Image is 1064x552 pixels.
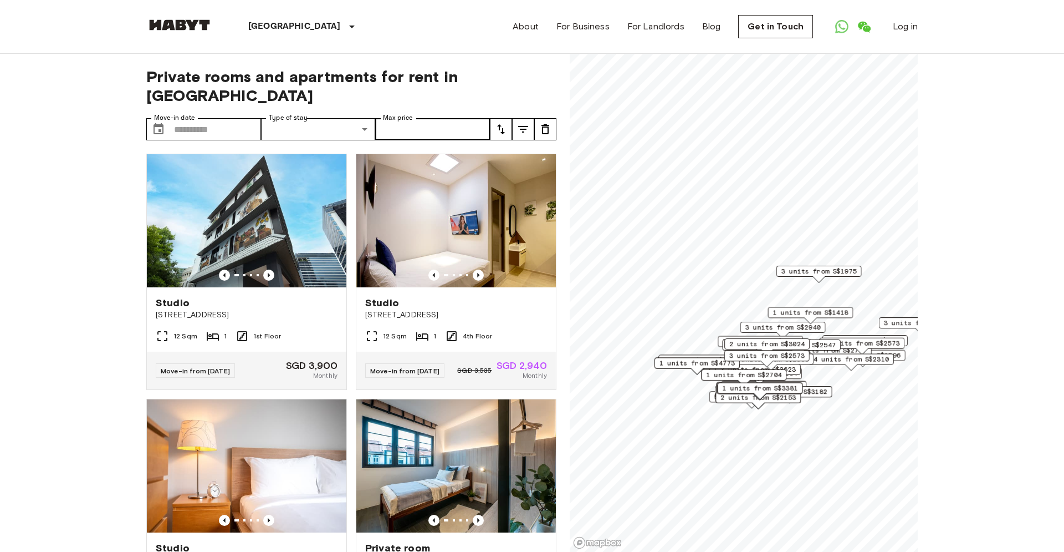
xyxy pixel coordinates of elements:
[573,536,622,549] a: Mapbox logo
[356,154,556,287] img: Marketing picture of unit SG-01-110-033-001
[825,351,901,361] span: 6 units from S$1596
[365,310,547,321] span: [STREET_ADDRESS]
[219,515,230,526] button: Previous image
[728,353,814,371] div: Map marker
[717,368,802,385] div: Map marker
[219,270,230,281] button: Previous image
[253,331,281,341] span: 1st Floor
[827,336,903,346] span: 3 units from S$1480
[755,340,841,357] div: Map marker
[383,331,407,341] span: 12 Sqm
[819,338,904,355] div: Map marker
[356,399,556,533] img: Marketing picture of unit SG-01-027-006-02
[715,386,800,403] div: Map marker
[365,296,399,310] span: Studio
[822,335,908,352] div: Map marker
[893,20,918,33] a: Log in
[781,266,857,276] span: 3 units from S$1975
[820,350,906,367] div: Map marker
[853,16,875,38] a: Open WeChat
[718,336,803,353] div: Map marker
[747,386,832,403] div: Map marker
[720,393,796,403] span: 2 units from S$2153
[729,351,805,361] span: 3 units from S$2573
[286,361,337,371] span: SGD 3,900
[513,20,539,33] a: About
[706,370,781,380] span: 1 units from S$2704
[879,317,964,335] div: Map marker
[473,270,484,281] button: Previous image
[173,331,197,341] span: 12 Sqm
[831,16,853,38] a: Open WhatsApp
[161,367,230,375] span: Move-in from [DATE]
[824,338,899,348] span: 1 units from S$2573
[156,296,190,310] span: Studio
[269,113,308,123] label: Type of stay
[156,310,337,321] span: [STREET_ADDRESS]
[722,340,811,357] div: Map marker
[773,307,848,317] span: 1 units from S$1418
[556,20,610,33] a: For Business
[663,355,739,365] span: 1 units from S$4196
[740,322,826,339] div: Map marker
[722,383,797,393] span: 1 units from S$3381
[702,20,721,33] a: Blog
[701,369,786,387] div: Map marker
[154,113,195,123] label: Move-in date
[720,364,796,374] span: 3 units from S$3623
[428,270,439,281] button: Previous image
[523,371,547,381] span: Monthly
[534,118,556,140] button: tune
[715,392,801,409] div: Map marker
[147,399,346,533] img: Marketing picture of unit SG-01-106-001-01
[721,381,806,398] div: Map marker
[724,350,810,367] div: Map marker
[752,387,827,397] span: 1 units from S$3182
[627,20,684,33] a: For Landlords
[473,515,484,526] button: Previous image
[814,355,889,364] span: 4 units from S$2310
[659,358,735,368] span: 1 units from S$4773
[463,331,492,341] span: 4th Floor
[760,340,836,350] span: 1 units from S$2547
[809,354,894,371] div: Map marker
[717,383,802,400] div: Map marker
[884,318,959,328] span: 3 units from S$2036
[738,15,813,38] a: Get in Touch
[723,336,798,346] span: 3 units from S$1985
[370,367,439,375] span: Move-in from [DATE]
[457,366,492,376] span: SGD 3,535
[356,154,556,390] a: Marketing picture of unit SG-01-110-033-001Previous imagePrevious imageStudio[STREET_ADDRESS]12 S...
[313,371,337,381] span: Monthly
[146,67,556,105] span: Private rooms and apartments for rent in [GEOGRAPHIC_DATA]
[709,391,795,408] div: Map marker
[724,338,810,356] div: Map marker
[717,383,802,400] div: Map marker
[654,358,740,375] div: Map marker
[147,118,170,140] button: Choose date
[512,118,534,140] button: tune
[428,515,439,526] button: Previous image
[714,392,790,402] span: 5 units from S$1680
[433,331,436,341] span: 1
[497,361,547,371] span: SGD 2,940
[263,515,274,526] button: Previous image
[224,331,227,341] span: 1
[146,19,213,31] img: Habyt
[490,118,512,140] button: tune
[146,154,347,390] a: Marketing picture of unit SG-01-110-044_001Previous imagePrevious imageStudio[STREET_ADDRESS]12 S...
[768,307,853,324] div: Map marker
[658,355,744,372] div: Map marker
[263,270,274,281] button: Previous image
[729,339,805,349] span: 2 units from S$3024
[147,154,346,287] img: Marketing picture of unit SG-01-110-044_001
[715,364,801,381] div: Map marker
[248,20,341,33] p: [GEOGRAPHIC_DATA]
[745,322,821,332] span: 3 units from S$2940
[383,113,413,123] label: Max price
[776,266,862,283] div: Map marker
